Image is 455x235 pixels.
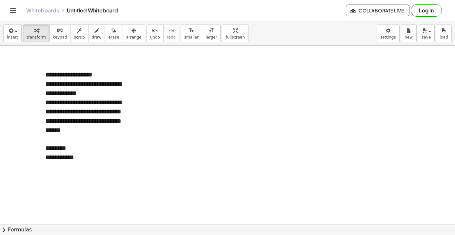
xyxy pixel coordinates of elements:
span: redo [167,35,176,40]
button: Collaborate Live [346,5,409,16]
span: smaller [184,35,199,40]
button: insert [3,25,22,42]
span: new [405,35,413,40]
button: draw [88,25,105,42]
span: undo [150,35,160,40]
button: Log in [411,4,442,17]
button: save [418,25,435,42]
span: keypad [53,35,67,40]
button: fullscreen [222,25,248,42]
button: arrange [123,25,145,42]
span: save [422,35,431,40]
i: redo [168,27,174,35]
a: Whiteboards [26,7,59,14]
span: settings [380,35,396,40]
span: load [440,35,448,40]
button: new [401,25,417,42]
button: Toggle navigation [8,5,18,16]
button: format_sizelarger [202,25,221,42]
span: larger [206,35,217,40]
i: undo [152,27,158,35]
button: undoundo [147,25,164,42]
button: redoredo [163,25,179,42]
span: draw [92,35,102,40]
button: scrub [70,25,89,42]
button: settings [377,25,400,42]
i: keyboard [57,27,63,35]
span: fullscreen [226,35,245,40]
span: erase [108,35,119,40]
span: Collaborate Live [351,8,404,13]
i: format_size [188,27,194,35]
button: erase [105,25,123,42]
span: scrub [74,35,85,40]
span: insert [7,35,18,40]
button: transform [23,25,49,42]
button: keyboardkeypad [49,25,71,42]
span: arrange [126,35,142,40]
button: format_sizesmaller [181,25,202,42]
i: format_size [208,27,214,35]
span: transform [27,35,46,40]
button: load [436,25,452,42]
